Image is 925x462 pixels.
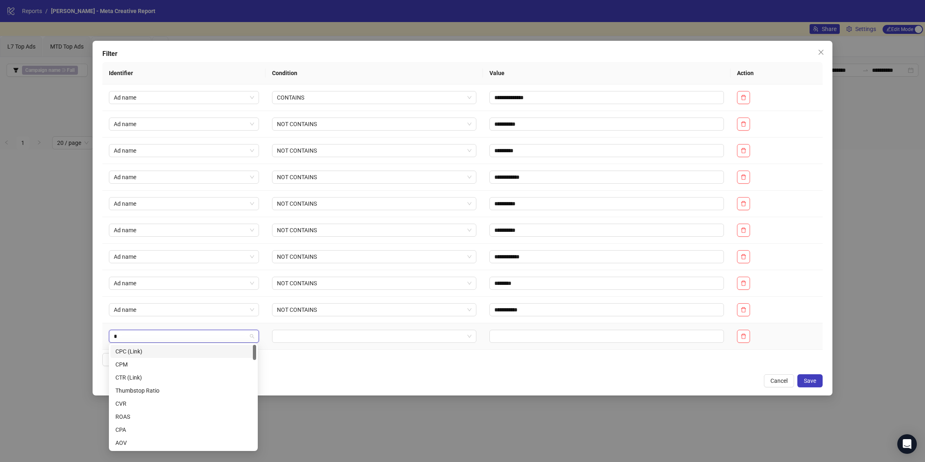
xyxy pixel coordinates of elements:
span: Ad name [114,118,254,130]
span: delete [741,227,746,233]
span: NOT CONTAINS [277,118,471,130]
span: delete [741,174,746,180]
div: AOV [111,436,256,449]
div: CTR (Link) [111,371,256,384]
span: Cancel [770,378,788,384]
div: Thumbstop Ratio [115,386,251,395]
div: CPC (Link) [115,347,251,356]
th: Value [483,62,730,84]
span: NOT CONTAINS [277,198,471,210]
span: close [818,49,824,56]
span: NOT CONTAINS [277,224,471,236]
div: CPM [115,360,251,369]
span: delete [741,201,746,207]
span: delete [741,333,746,339]
span: Ad name [114,144,254,157]
span: Ad name [114,304,254,316]
div: Filter [102,49,823,59]
span: delete [741,95,746,100]
span: delete [741,280,746,286]
div: CPC (Link) [111,345,256,358]
span: NOT CONTAINS [277,144,471,157]
span: delete [741,254,746,260]
span: Ad name [114,91,254,104]
div: CVR [115,399,251,408]
div: ROAS [115,412,251,421]
div: AOV [115,438,251,447]
div: CTR (Link) [115,373,251,382]
span: NOT CONTAINS [277,171,471,183]
div: CPM [111,358,256,371]
div: ROAS [111,410,256,423]
span: delete [741,307,746,313]
span: Save [804,378,816,384]
div: Thumbstop Ratio [111,384,256,397]
div: CVR [111,397,256,410]
span: Ad name [114,251,254,263]
span: Ad name [114,198,254,210]
button: Cancel [764,374,794,387]
th: Action [730,62,823,84]
th: Condition [266,62,483,84]
button: Save [797,374,823,387]
div: CPA [115,425,251,434]
span: Ad name [114,277,254,289]
div: CPA [111,423,256,436]
span: NOT CONTAINS [277,304,471,316]
span: delete [741,121,746,127]
span: CONTAINS [277,91,471,104]
span: Ad name [114,171,254,183]
th: Identifier [102,62,266,84]
span: NOT CONTAINS [277,251,471,263]
div: Open Intercom Messenger [897,434,917,454]
span: NOT CONTAINS [277,277,471,289]
span: delete [741,148,746,153]
button: Add [102,353,135,366]
span: Ad name [114,224,254,236]
button: Close [814,46,828,59]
